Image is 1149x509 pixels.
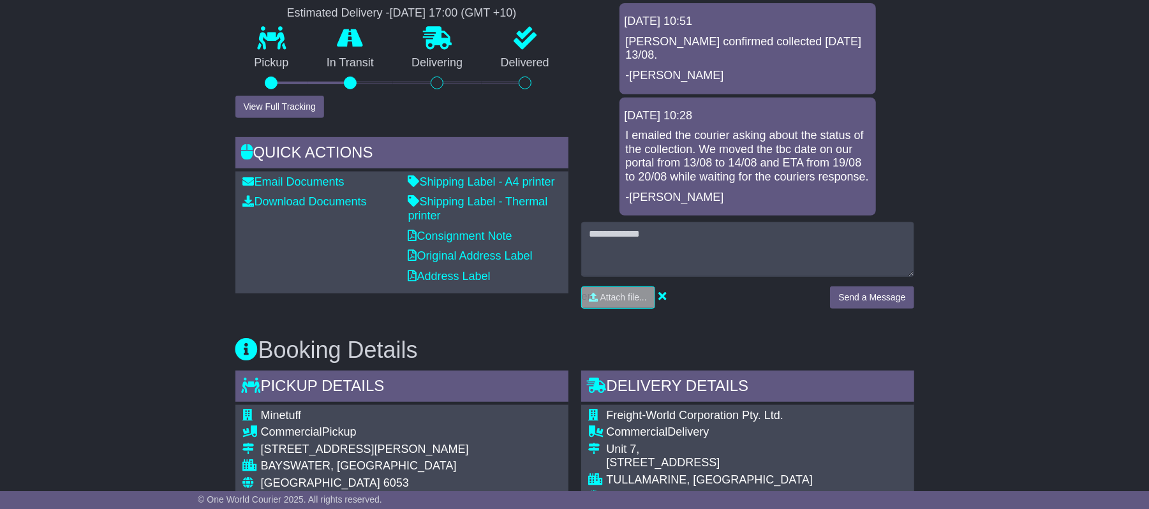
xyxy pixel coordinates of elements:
[261,425,469,439] div: Pickup
[261,425,322,438] span: Commercial
[243,195,367,208] a: Download Documents
[626,35,870,63] p: [PERSON_NAME] confirmed collected [DATE] 13/08.
[626,69,870,83] p: -[PERSON_NAME]
[235,96,324,118] button: View Full Tracking
[408,230,512,242] a: Consignment Note
[393,56,482,70] p: Delivering
[308,56,393,70] p: In Transit
[607,456,813,470] div: [STREET_ADDRESS]
[626,191,870,205] p: -[PERSON_NAME]
[607,425,813,439] div: Delivery
[235,337,914,363] h3: Booking Details
[261,476,380,489] span: [GEOGRAPHIC_DATA]
[625,15,871,29] div: [DATE] 10:51
[383,476,409,489] span: 6053
[581,371,914,405] div: Delivery Details
[482,56,568,70] p: Delivered
[607,409,783,422] span: Freight-World Corporation Pty. Ltd.
[607,443,813,457] div: Unit 7,
[198,494,382,505] span: © One World Courier 2025. All rights reserved.
[607,425,668,438] span: Commercial
[235,137,568,172] div: Quick Actions
[408,249,533,262] a: Original Address Label
[235,56,308,70] p: Pickup
[390,6,517,20] div: [DATE] 17:00 (GMT +10)
[607,490,726,503] span: [GEOGRAPHIC_DATA]
[408,175,555,188] a: Shipping Label - A4 printer
[408,195,548,222] a: Shipping Label - Thermal printer
[830,286,914,309] button: Send a Message
[729,490,755,503] span: 3043
[235,371,568,405] div: Pickup Details
[626,129,870,184] p: I emailed the courier asking about the status of the collection. We moved the tbc date on our por...
[235,6,568,20] div: Estimated Delivery -
[607,473,813,487] div: TULLAMARINE, [GEOGRAPHIC_DATA]
[261,459,469,473] div: BAYSWATER, [GEOGRAPHIC_DATA]
[625,109,871,123] div: [DATE] 10:28
[243,175,345,188] a: Email Documents
[408,270,491,283] a: Address Label
[261,409,302,422] span: Minetuff
[261,443,469,457] div: [STREET_ADDRESS][PERSON_NAME]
